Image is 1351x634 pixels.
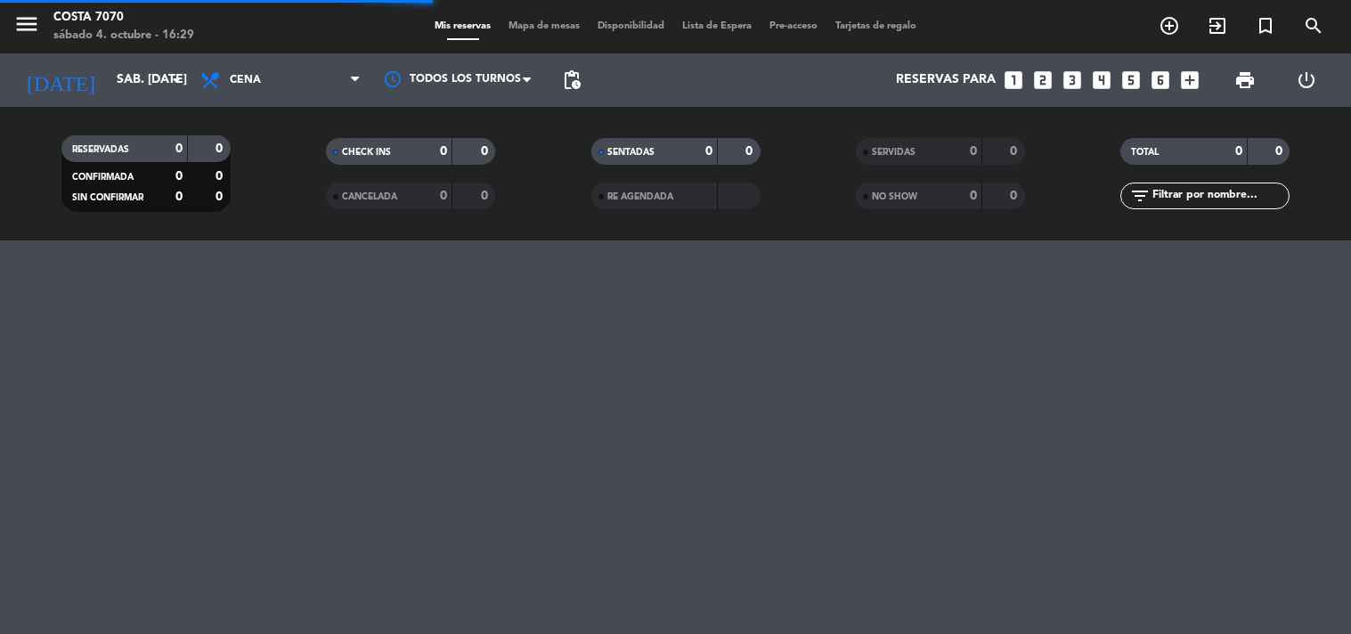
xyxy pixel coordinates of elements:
i: arrow_drop_down [166,69,187,91]
span: Mis reservas [426,21,500,31]
span: Mapa de mesas [500,21,589,31]
div: Costa 7070 [53,9,194,27]
span: Disponibilidad [589,21,673,31]
strong: 0 [1010,145,1021,158]
strong: 0 [175,191,183,203]
strong: 0 [440,190,447,202]
span: Tarjetas de regalo [826,21,925,31]
span: RESERVADAS [72,145,129,154]
span: NO SHOW [872,192,917,201]
span: pending_actions [561,69,582,91]
strong: 0 [970,145,977,158]
strong: 0 [175,142,183,155]
strong: 0 [216,142,226,155]
span: Cena [230,74,261,86]
strong: 0 [440,145,447,158]
strong: 0 [481,145,492,158]
div: sábado 4. octubre - 16:29 [53,27,194,45]
span: Pre-acceso [761,21,826,31]
i: power_settings_new [1296,69,1317,91]
strong: 0 [481,190,492,202]
button: menu [13,11,40,44]
i: looks_one [1002,69,1025,92]
i: exit_to_app [1207,15,1228,37]
span: TOTAL [1131,148,1159,157]
i: looks_4 [1090,69,1113,92]
i: menu [13,11,40,37]
span: CONFIRMADA [72,173,134,182]
span: SIN CONFIRMAR [72,193,143,202]
input: Filtrar por nombre... [1151,186,1289,206]
strong: 0 [216,191,226,203]
i: add_circle_outline [1159,15,1180,37]
i: looks_5 [1119,69,1143,92]
i: turned_in_not [1255,15,1276,37]
span: CHECK INS [342,148,391,157]
i: looks_3 [1061,69,1084,92]
strong: 0 [1235,145,1242,158]
span: Lista de Espera [673,21,761,31]
i: looks_two [1031,69,1054,92]
strong: 0 [175,170,183,183]
strong: 0 [216,170,226,183]
strong: 0 [705,145,712,158]
strong: 0 [970,190,977,202]
span: print [1234,69,1256,91]
span: SERVIDAS [872,148,916,157]
span: SENTADAS [607,148,655,157]
i: search [1303,15,1324,37]
div: LOG OUT [1276,53,1338,107]
i: [DATE] [13,61,108,100]
i: filter_list [1129,185,1151,207]
strong: 0 [1275,145,1286,158]
span: CANCELADA [342,192,397,201]
strong: 0 [745,145,756,158]
strong: 0 [1010,190,1021,202]
span: RE AGENDADA [607,192,673,201]
i: looks_6 [1149,69,1172,92]
span: Reservas para [896,73,996,87]
i: add_box [1178,69,1201,92]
